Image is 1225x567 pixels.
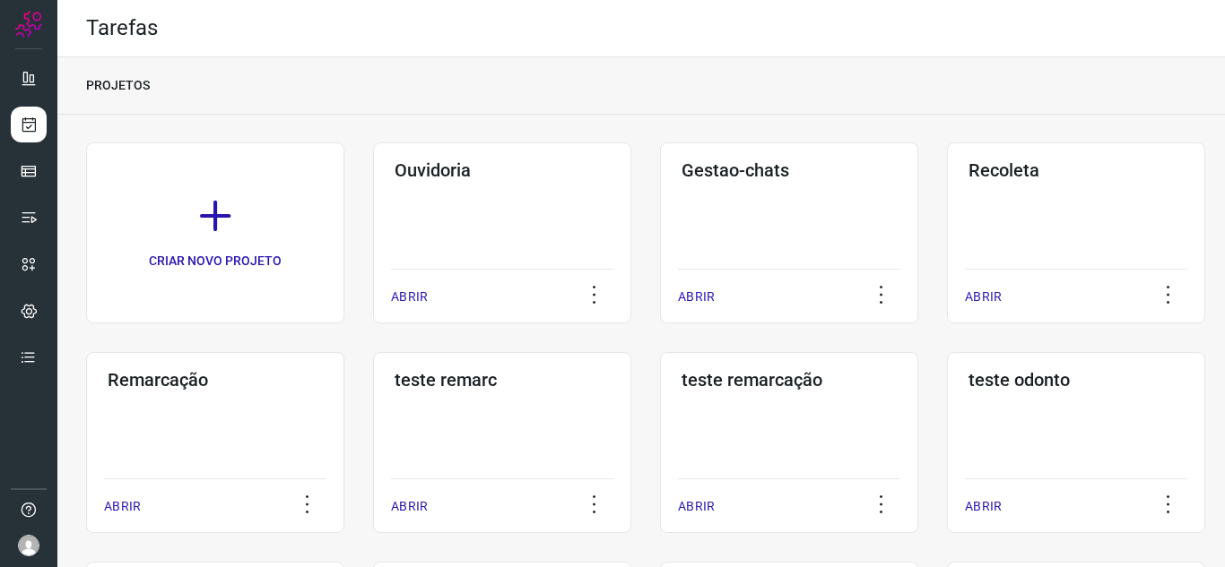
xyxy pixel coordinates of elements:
[682,159,897,181] h3: Gestao-chats
[678,497,715,516] p: ABRIR
[149,252,282,271] p: CRIAR NOVO PROJETO
[969,369,1184,391] h3: teste odonto
[395,159,610,181] h3: Ouvidoria
[965,288,1002,306] p: ABRIR
[18,535,39,556] img: avatar-user-boy.jpg
[395,369,610,391] h3: teste remarc
[86,15,158,41] h2: Tarefas
[969,159,1184,181] h3: Recoleta
[682,369,897,391] h3: teste remarcação
[86,76,150,95] p: PROJETOS
[108,369,323,391] h3: Remarcação
[391,497,428,516] p: ABRIR
[965,497,1002,516] p: ABRIR
[104,497,141,516] p: ABRIR
[15,11,42,38] img: Logo
[678,288,715,306] p: ABRIR
[391,288,428,306] p: ABRIR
